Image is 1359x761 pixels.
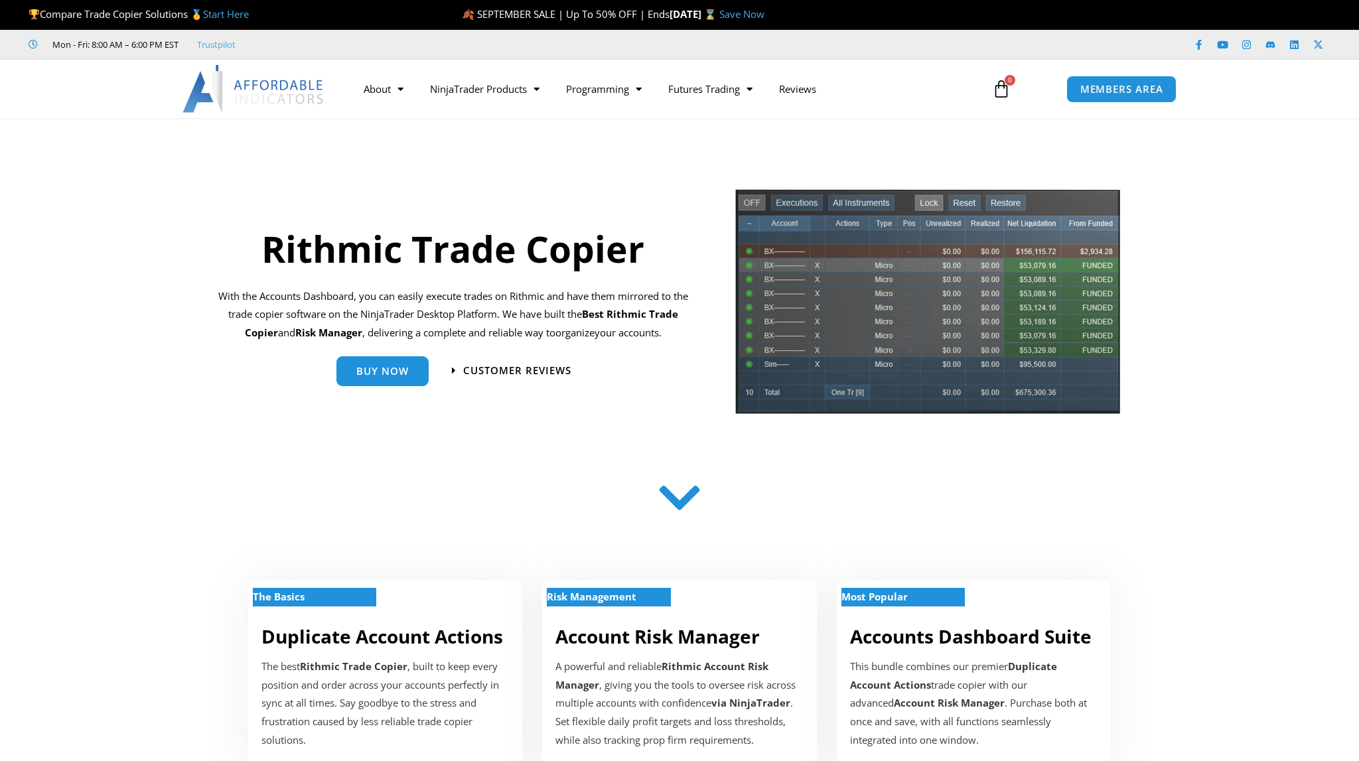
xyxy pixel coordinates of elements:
a: Customer Reviews [452,366,571,376]
strong: via NinjaTrader [711,696,790,709]
a: About [350,74,417,104]
a: Account Risk Manager [555,624,760,649]
strong: Risk Management [547,590,636,603]
strong: Rithmic Trade Copier [300,659,407,673]
a: MEMBERS AREA [1066,76,1177,103]
a: Programming [553,74,655,104]
h1: Rithmic Trade Copier [212,223,694,274]
strong: Duplicate Account Actions [850,659,1057,691]
p: The best , built to keep every position and order across your accounts perfectly in sync at all t... [261,657,509,750]
a: Start Here [203,7,249,21]
strong: The Basics [253,590,305,603]
p: With the Accounts Dashboard, you can easily execute trades on Rithmic and have them mirrored to t... [212,287,694,343]
a: NinjaTrader Products [417,74,553,104]
a: Duplicate Account Actions [261,624,503,649]
a: Futures Trading [655,74,766,104]
strong: Rithmic Account Risk Manager [555,659,768,691]
span: organize [555,326,595,339]
nav: Menu [350,74,977,104]
a: 0 [972,70,1031,108]
div: This bundle combines our premier trade copier with our advanced . Purchase both at once and save,... [850,657,1098,750]
strong: Most Popular [841,590,908,603]
a: Save Now [719,7,764,21]
span: 0 [1005,75,1015,86]
span: Customer Reviews [463,366,571,376]
a: Reviews [766,74,829,104]
span: Mon - Fri: 8:00 AM – 6:00 PM EST [49,36,179,52]
span: Compare Trade Copier Solutions 🥇 [29,7,249,21]
span: your accounts. [595,326,662,339]
strong: [DATE] ⌛ [670,7,719,21]
img: 🏆 [29,9,39,19]
a: Accounts Dashboard Suite [850,624,1092,649]
span: Buy Now [356,366,409,376]
img: tradecopier | Affordable Indicators – NinjaTrader [734,188,1121,425]
strong: Account Risk Manager [894,696,1005,709]
a: Buy Now [336,356,429,386]
img: LogoAI | Affordable Indicators – NinjaTrader [182,65,325,113]
p: A powerful and reliable , giving you the tools to oversee risk across multiple accounts with conf... [555,657,803,750]
span: 🍂 SEPTEMBER SALE | Up To 50% OFF | Ends [462,7,670,21]
strong: Risk Manager [295,326,362,339]
span: MEMBERS AREA [1080,84,1163,94]
a: Trustpilot [197,36,236,52]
